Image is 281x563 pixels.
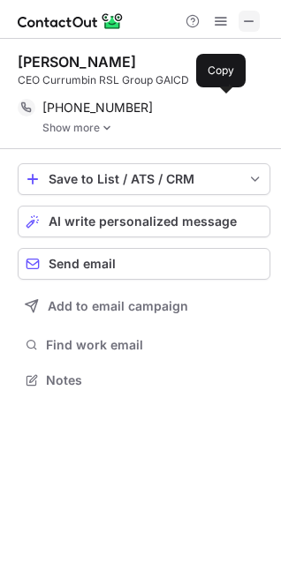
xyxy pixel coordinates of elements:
div: CEO Currumbin RSL Group GAICD [18,72,270,88]
button: Find work email [18,333,270,357]
button: AI write personalized message [18,206,270,237]
span: Find work email [46,337,263,353]
a: Show more [42,122,270,134]
img: ContactOut v5.3.10 [18,11,124,32]
span: Notes [46,372,263,388]
button: save-profile-one-click [18,163,270,195]
div: [PERSON_NAME] [18,53,136,71]
button: Send email [18,248,270,280]
div: Save to List / ATS / CRM [49,172,239,186]
span: [PHONE_NUMBER] [42,100,153,116]
span: AI write personalized message [49,214,237,229]
img: - [102,122,112,134]
span: Add to email campaign [48,299,188,313]
button: Add to email campaign [18,290,270,322]
span: Send email [49,257,116,271]
button: Notes [18,368,270,393]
